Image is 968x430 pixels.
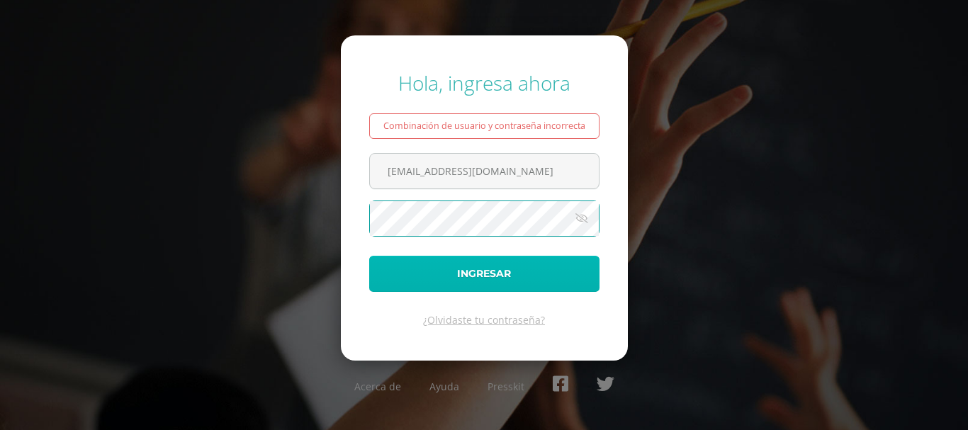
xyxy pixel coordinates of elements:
[369,113,600,139] div: Combinación de usuario y contraseña incorrecta
[423,313,545,327] a: ¿Olvidaste tu contraseña?
[369,256,600,292] button: Ingresar
[369,69,600,96] div: Hola, ingresa ahora
[488,380,524,393] a: Presskit
[354,380,401,393] a: Acerca de
[370,154,599,188] input: Correo electrónico o usuario
[429,380,459,393] a: Ayuda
